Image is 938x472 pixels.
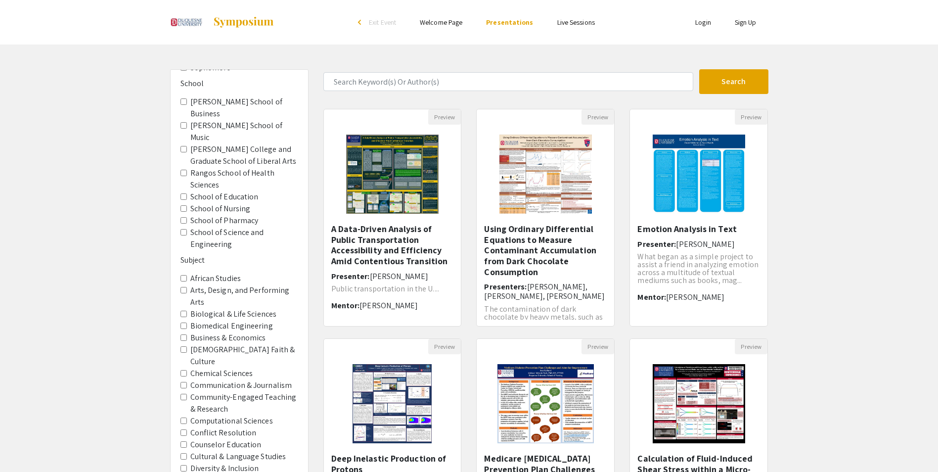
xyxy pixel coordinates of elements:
[581,109,614,125] button: Preview
[370,271,428,282] span: [PERSON_NAME]
[170,10,275,35] a: Undergraduate Research and Scholarship Symposium 2025
[190,415,273,427] label: Computational Sciences
[190,284,298,308] label: Arts, Design, and Performing Arts
[486,18,533,27] a: Presentations
[643,354,755,453] img: <p>Calculation of Fluid-Induced Shear Stress within a Micro-Slide by a Computational Model and it...
[190,203,251,215] label: School of Nursing
[581,339,614,354] button: Preview
[7,427,42,465] iframe: Chat
[190,368,253,379] label: Chemical Sciences
[170,10,203,35] img: Undergraduate Research and Scholarship Symposium 2025
[331,300,360,311] span: Mentor:
[190,215,259,227] label: School of Pharmacy
[323,109,462,327] div: Open Presentation <p class="ql-align-center">A Data-Driven Analysis of Public Transportation Acce...
[190,273,241,284] label: African Studies
[637,239,760,249] h6: Presenter:
[358,19,364,25] div: arrow_back_ios
[190,427,257,439] label: Conflict Resolution
[331,285,454,293] p: Public transportation in the U....
[643,125,755,224] img: <p>Emotion Analysis in Text</p>
[699,69,768,94] button: Search
[331,224,454,266] h5: A Data-Driven Analysis of Public Transportation Accessibility and Efficiency Amid Contentious Tra...
[735,18,757,27] a: Sign Up
[735,109,767,125] button: Preview
[190,439,262,451] label: Counselor Education
[484,282,607,301] h6: Presenters:
[336,125,448,224] img: <p class="ql-align-center">A Data-Driven Analysis of Public Transportation Accessibility and Effi...
[190,379,292,391] label: Communication & Journalism
[676,239,734,249] span: [PERSON_NAME]
[190,332,266,344] label: Business & Economics
[488,354,604,453] img: <p><span style="color: rgb(0, 0, 0); background-color: rgb(245, 245, 245);">Medicare Diabetes Pre...
[359,300,418,311] span: [PERSON_NAME]
[190,320,273,332] label: Biomedical Engineering
[190,344,298,368] label: [DEMOGRAPHIC_DATA] Faith & Culture
[666,292,724,302] span: [PERSON_NAME]
[637,224,760,235] h5: Emotion Analysis in Text
[213,16,274,28] img: Symposium by ForagerOne
[428,339,461,354] button: Preview
[490,125,602,224] img: <p>Using Ordinary Differential Equations to Measure Contaminant Accumulation from Dark Chocolate ...
[428,109,461,125] button: Preview
[735,339,767,354] button: Preview
[343,354,442,453] img: <p>Deep Inelastic Production of Protons</p>
[190,227,298,250] label: School of Science and Engineering
[484,305,607,337] p: The contamination of dark chocolate by heavy metals, such as Lead, Cadmium, and Arsenic, has beco...
[557,18,595,27] a: Live Sessions
[637,292,666,302] span: Mentor:
[420,18,462,27] a: Welcome Page
[180,255,298,265] h6: Subject
[190,308,277,320] label: Biological & Life Sciences
[476,109,615,327] div: Open Presentation <p>Using Ordinary Differential Equations to Measure Contaminant Accumulation fr...
[369,18,396,27] span: Exit Event
[190,391,298,415] label: Community-Engaged Teaching & Research
[190,167,298,191] label: Rangos School of Health Sciences
[484,224,607,277] h5: Using Ordinary Differential Equations to Measure Contaminant Accumulation from Dark Chocolate Con...
[190,451,286,463] label: Cultural & Language Studies
[331,272,454,281] h6: Presenter:
[180,79,298,88] h6: School
[484,282,605,301] span: [PERSON_NAME], [PERSON_NAME], [PERSON_NAME]
[190,191,259,203] label: School of Education
[637,253,760,284] p: What began as a simple project to assist a friend in analyzing emotion across a multitude of text...
[695,18,711,27] a: Login
[190,143,298,167] label: [PERSON_NAME] College and Graduate School of Liberal Arts
[323,72,693,91] input: Search Keyword(s) Or Author(s)
[190,96,298,120] label: [PERSON_NAME] School of Business
[190,120,298,143] label: [PERSON_NAME] School of Music
[629,109,768,327] div: Open Presentation <p>Emotion Analysis in Text</p>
